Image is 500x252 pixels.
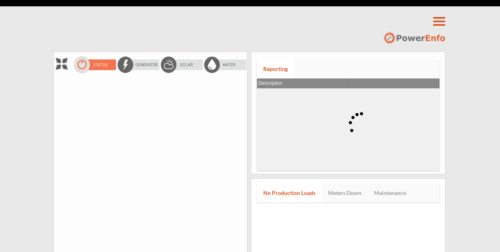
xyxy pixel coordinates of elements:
[73,56,117,74] img: statusOn.png
[257,183,322,202] a: No Production Loads
[257,78,347,88] th: Description
[258,80,283,86] span: Description
[56,58,68,70] img: zoom.png
[322,183,368,202] a: Meters Down
[383,31,445,45] img: logo
[368,183,412,202] a: Maintenance
[160,56,204,74] img: solarOff.png
[117,56,160,74] img: energyOff.png
[257,59,294,78] a: Reporting
[204,56,247,74] img: waterOff.png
